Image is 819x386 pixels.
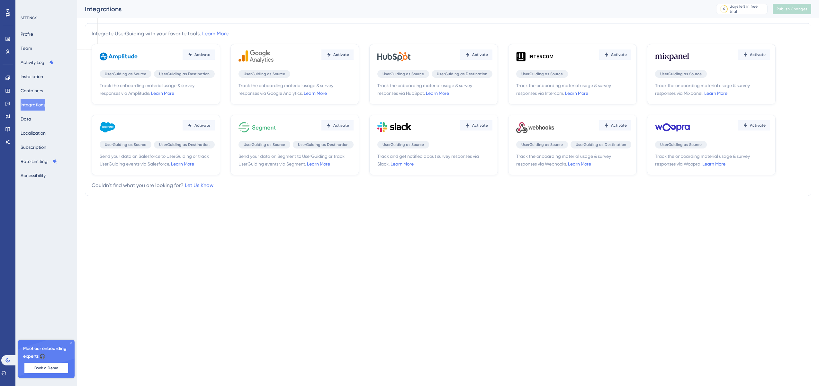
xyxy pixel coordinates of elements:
[472,123,488,128] span: Activate
[21,15,73,21] div: SETTINGS
[307,161,330,166] a: Learn More
[183,49,215,60] button: Activate
[704,91,727,96] a: Learn More
[159,71,210,76] span: UserGuiding as Destination
[24,363,68,373] button: Book a Demo
[773,4,811,14] button: Publish Changes
[660,142,702,147] span: UserGuiding as Source
[599,120,631,130] button: Activate
[34,365,58,371] span: Book a Demo
[21,71,43,82] button: Installation
[660,71,702,76] span: UserGuiding as Source
[105,142,146,147] span: UserGuiding as Source
[521,71,563,76] span: UserGuiding as Source
[85,4,700,13] div: Integrations
[576,142,626,147] span: UserGuiding as Destination
[611,52,627,57] span: Activate
[460,49,492,60] button: Activate
[21,85,43,96] button: Containers
[599,49,631,60] button: Activate
[23,345,69,360] span: Meet our onboarding experts 🎧
[21,127,46,139] button: Localization
[391,161,414,166] a: Learn More
[750,123,766,128] span: Activate
[21,28,33,40] button: Profile
[516,82,631,97] span: Track the onboarding material usage & survey responses via Intercom.
[655,152,770,168] span: Track the onboarding material usage & survey responses via Woopra.
[321,49,354,60] button: Activate
[382,71,424,76] span: UserGuiding as Source
[21,113,31,125] button: Data
[382,142,424,147] span: UserGuiding as Source
[304,91,327,96] a: Learn More
[21,57,54,68] button: Activity Log
[100,152,215,168] span: Send your data on Salesforce to UserGuiding or track UserGuiding events via Salesforce.
[185,182,213,188] a: Let Us Know
[159,142,210,147] span: UserGuiding as Destination
[21,170,46,181] button: Accessibility
[183,120,215,130] button: Activate
[105,71,146,76] span: UserGuiding as Source
[750,52,766,57] span: Activate
[472,52,488,57] span: Activate
[239,152,354,168] span: Send your data on Segment to UserGuiding or track UserGuiding events via Segment.
[738,49,770,60] button: Activate
[92,30,229,38] div: Integrate UserGuiding with your favorite tools.
[437,71,487,76] span: UserGuiding as Destination
[21,156,57,167] button: Rate Limiting
[171,161,194,166] a: Learn More
[738,120,770,130] button: Activate
[321,120,354,130] button: Activate
[21,42,32,54] button: Team
[565,91,588,96] a: Learn More
[194,52,210,57] span: Activate
[377,82,492,97] span: Track the onboarding material usage & survey responses via HubSpot.
[100,82,215,97] span: Track the onboarding material usage & survey responses via Amplitude.
[194,123,210,128] span: Activate
[333,52,349,57] span: Activate
[239,82,354,97] span: Track the onboarding material usage & survey responses via Google Analytics.
[777,6,807,12] span: Publish Changes
[244,71,285,76] span: UserGuiding as Source
[244,142,285,147] span: UserGuiding as Source
[460,120,492,130] button: Activate
[151,91,174,96] a: Learn More
[298,142,348,147] span: UserGuiding as Destination
[21,141,46,153] button: Subscription
[521,142,563,147] span: UserGuiding as Source
[723,6,725,12] div: 6
[426,91,449,96] a: Learn More
[21,99,45,111] button: Integrations
[516,152,631,168] span: Track the onboarding material usage & survey responses via Webhooks.
[568,161,591,166] a: Learn More
[702,161,725,166] a: Learn More
[611,123,627,128] span: Activate
[655,82,770,97] span: Track the onboarding material usage & survey responses via Mixpanel.
[730,4,765,14] div: days left in free trial
[92,182,213,189] div: Couldn’t find what you are looking for?
[377,152,492,168] span: Track and get notified about survey responses via Slack.
[333,123,349,128] span: Activate
[202,31,229,37] a: Learn More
